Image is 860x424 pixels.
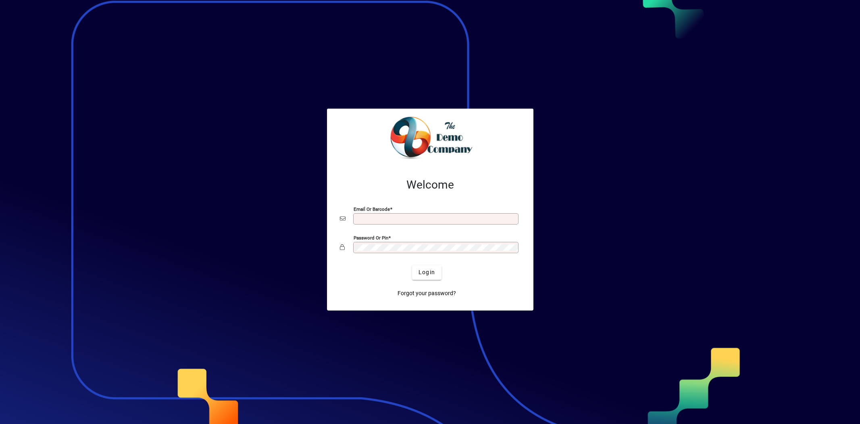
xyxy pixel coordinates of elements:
button: Login [412,265,441,280]
span: Login [419,268,435,277]
mat-label: Password or Pin [354,235,388,240]
h2: Welcome [340,178,521,192]
span: Forgot your password? [398,289,456,298]
a: Forgot your password? [394,286,459,301]
mat-label: Email or Barcode [354,206,390,212]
